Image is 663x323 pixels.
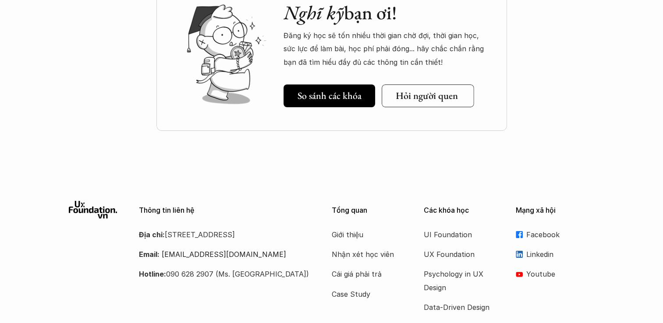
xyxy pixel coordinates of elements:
h5: So sánh các khóa [297,90,361,102]
p: Mạng xã hội [516,206,595,214]
a: UX Foundation [424,248,494,261]
a: Youtube [516,267,595,281]
a: Case Study [332,288,402,301]
p: Đăng ký học sẽ tốn nhiều thời gian chờ đợi, thời gian học, sức lực để làm bài, học phí phải đóng.... [284,29,489,69]
p: Youtube [526,267,595,281]
a: Linkedin [516,248,595,261]
a: Nhận xét học viên [332,248,402,261]
a: Psychology in UX Design [424,267,494,294]
h2: bạn ơi! [284,1,489,25]
strong: Hotline: [139,270,166,278]
a: Cái giá phải trả [332,267,402,281]
p: 090 628 2907 (Ms. [GEOGRAPHIC_DATA]) [139,267,310,281]
p: Thông tin liên hệ [139,206,310,214]
p: Tổng quan [332,206,411,214]
h5: Hỏi người quen [396,90,458,102]
p: Các khóa học [424,206,503,214]
a: Giới thiệu [332,228,402,241]
a: Hỏi người quen [381,84,474,107]
a: So sánh các khóa [283,84,375,107]
p: [STREET_ADDRESS] [139,228,310,241]
a: Data-Driven Design [424,301,494,314]
p: Linkedin [526,248,595,261]
strong: Địa chỉ: [139,230,165,239]
a: [EMAIL_ADDRESS][DOMAIN_NAME] [162,250,286,259]
p: Facebook [526,228,595,241]
strong: Email: [139,250,160,259]
a: Facebook [516,228,595,241]
a: UI Foundation [424,228,494,241]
